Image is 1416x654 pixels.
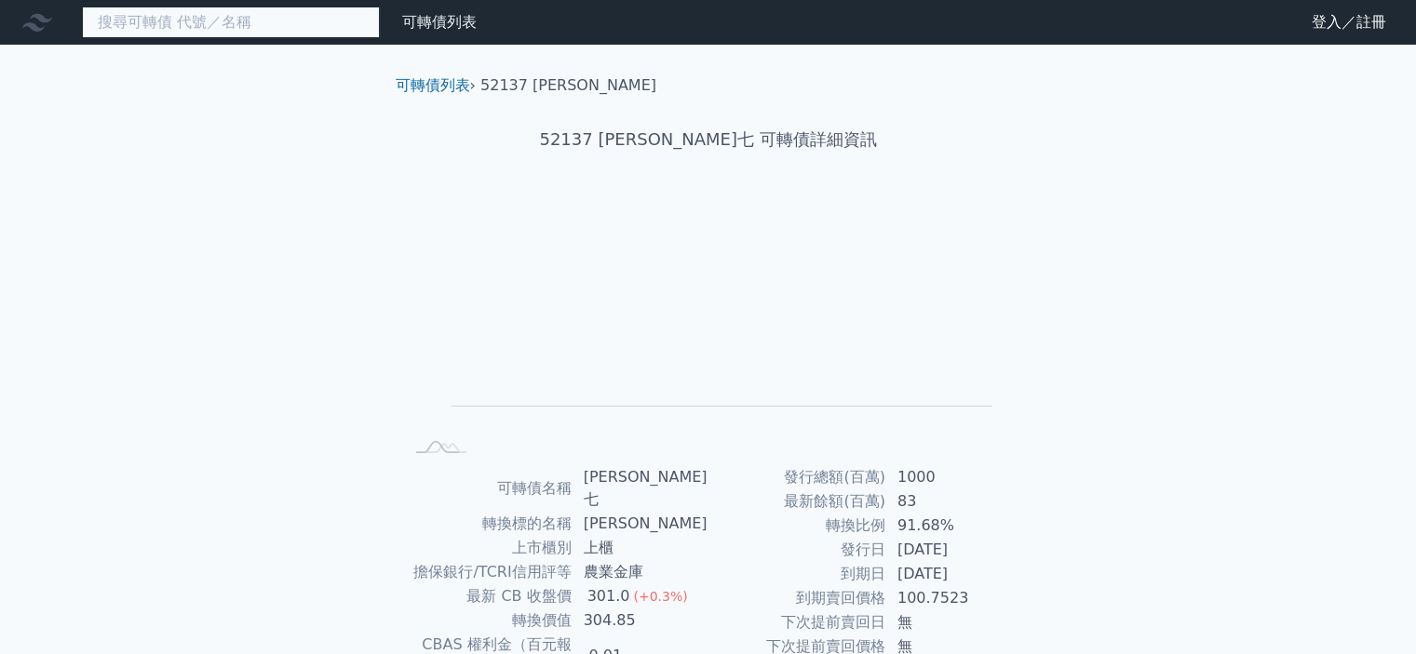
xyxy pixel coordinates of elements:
iframe: Chat Widget [1323,565,1416,654]
td: 下次提前賣回日 [708,610,886,634]
div: 301.0 [584,585,634,607]
td: 可轉債名稱 [403,465,573,512]
td: 轉換比例 [708,514,886,538]
td: [PERSON_NAME]七 [573,465,708,512]
td: 農業金庫 [573,560,708,584]
td: 發行總額(百萬) [708,465,886,489]
h1: 52137 [PERSON_NAME]七 可轉債詳細資訊 [381,127,1036,153]
td: 最新餘額(百萬) [708,489,886,514]
td: 上市櫃別 [403,536,573,560]
td: 1000 [886,465,1014,489]
input: 搜尋可轉債 代號／名稱 [82,7,380,38]
td: 轉換標的名稱 [403,512,573,536]
td: 最新 CB 收盤價 [403,584,573,608]
td: 83 [886,489,1014,514]
td: [DATE] [886,538,1014,562]
td: [PERSON_NAME] [573,512,708,536]
td: 無 [886,610,1014,634]
td: 轉換價值 [403,608,573,633]
td: 到期日 [708,562,886,586]
li: 52137 [PERSON_NAME] [480,74,656,97]
td: 304.85 [573,608,708,633]
td: 91.68% [886,514,1014,538]
li: › [396,74,476,97]
td: 100.7523 [886,586,1014,610]
td: 到期賣回價格 [708,586,886,610]
a: 可轉債列表 [402,13,477,31]
a: 登入／註冊 [1297,7,1401,37]
td: 擔保銀行/TCRI信用評等 [403,560,573,584]
a: 可轉債列表 [396,76,470,94]
g: Chart [434,211,992,434]
td: [DATE] [886,562,1014,586]
td: 上櫃 [573,536,708,560]
td: 發行日 [708,538,886,562]
span: (+0.3%) [633,589,687,604]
